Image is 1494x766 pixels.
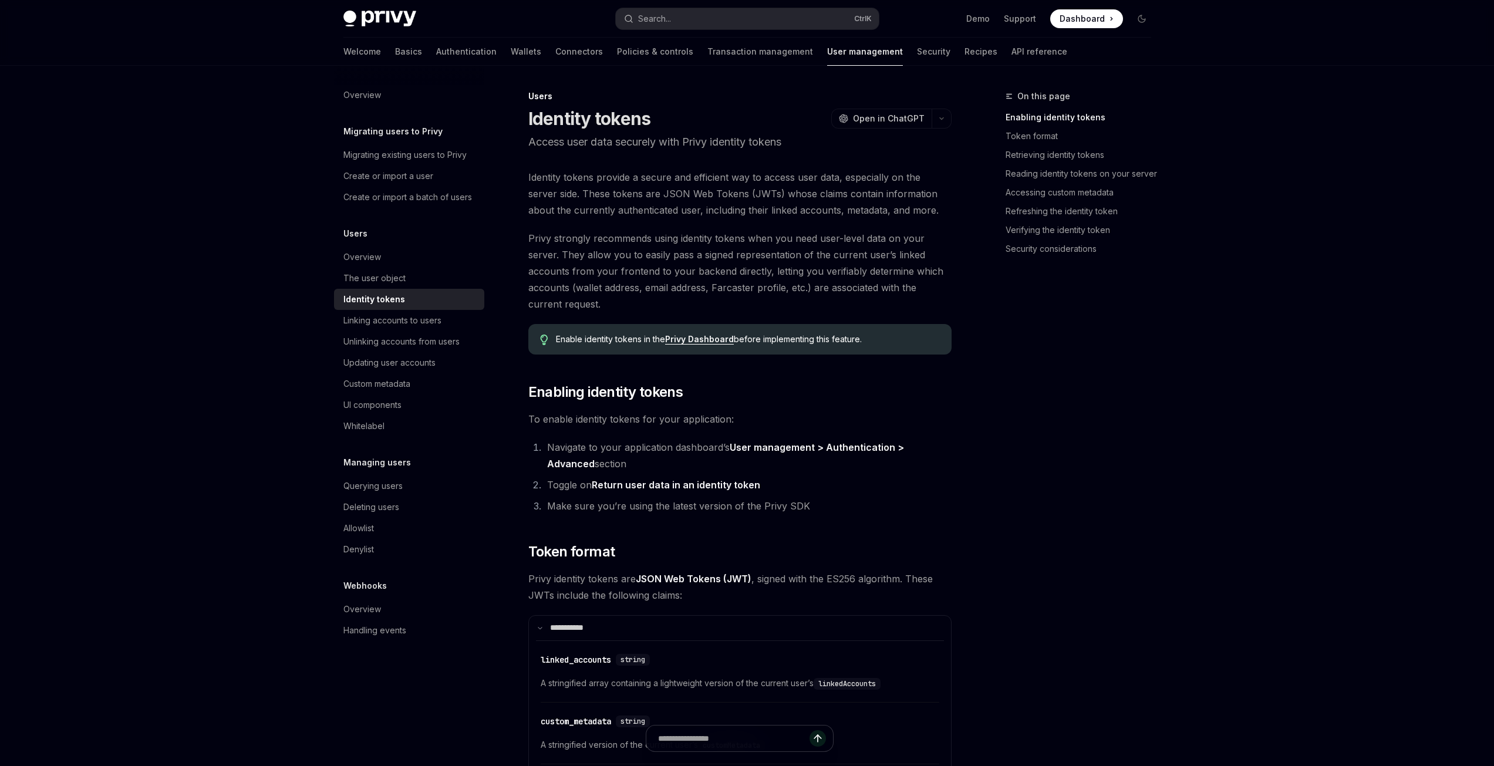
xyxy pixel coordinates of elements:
div: Overview [343,88,381,102]
a: The user object [334,268,484,289]
a: Overview [334,247,484,268]
a: Policies & controls [617,38,693,66]
a: Identity tokens [334,289,484,310]
a: Custom metadata [334,373,484,394]
a: Welcome [343,38,381,66]
div: UI components [343,398,402,412]
a: Allowlist [334,518,484,539]
button: Search...CtrlK [616,8,879,29]
a: API reference [1011,38,1067,66]
a: Querying users [334,475,484,497]
a: Support [1004,13,1036,25]
p: Access user data securely with Privy identity tokens [528,134,952,150]
a: User management [827,38,903,66]
div: Unlinking accounts from users [343,335,460,349]
a: Linking accounts to users [334,310,484,331]
li: Navigate to your application dashboard’s section [544,439,952,472]
div: Linking accounts to users [343,313,441,328]
a: Authentication [436,38,497,66]
span: Identity tokens provide a secure and efficient way to access user data, especially on the server ... [528,169,952,218]
a: Recipes [964,38,997,66]
code: linkedAccounts [814,678,881,690]
button: Toggle dark mode [1132,9,1151,28]
span: string [620,717,645,726]
div: Users [528,90,952,102]
span: Open in ChatGPT [853,113,925,124]
h5: Migrating users to Privy [343,124,443,139]
div: Denylist [343,542,374,556]
a: Deleting users [334,497,484,518]
div: Whitelabel [343,419,385,433]
div: Identity tokens [343,292,405,306]
h5: Managing users [343,455,411,470]
div: Overview [343,602,381,616]
div: Allowlist [343,521,374,535]
a: JSON Web Tokens (JWT) [636,573,751,585]
a: Create or import a batch of users [334,187,484,208]
div: Handling events [343,623,406,637]
a: Accessing custom metadata [1006,183,1161,202]
img: dark logo [343,11,416,27]
span: Privy strongly recommends using identity tokens when you need user-level data on your server. The... [528,230,952,312]
h5: Users [343,227,367,241]
div: linked_accounts [541,654,611,666]
span: To enable identity tokens for your application: [528,411,952,427]
a: Demo [966,13,990,25]
a: Refreshing the identity token [1006,202,1161,221]
li: Make sure you’re using the latest version of the Privy SDK [544,498,952,514]
a: Dashboard [1050,9,1123,28]
a: Migrating existing users to Privy [334,144,484,166]
a: Privy Dashboard [665,334,734,345]
a: Wallets [511,38,541,66]
a: Security considerations [1006,239,1161,258]
div: Deleting users [343,500,399,514]
div: Querying users [343,479,403,493]
span: Dashboard [1060,13,1105,25]
button: Open in ChatGPT [831,109,932,129]
button: Send message [810,730,826,747]
svg: Tip [540,335,548,345]
a: Updating user accounts [334,352,484,373]
span: On this page [1017,89,1070,103]
a: UI components [334,394,484,416]
a: Retrieving identity tokens [1006,146,1161,164]
a: Token format [1006,127,1161,146]
a: Create or import a user [334,166,484,187]
a: Whitelabel [334,416,484,437]
span: Ctrl K [854,14,872,23]
a: Transaction management [707,38,813,66]
a: Handling events [334,620,484,641]
a: Overview [334,85,484,106]
a: Denylist [334,539,484,560]
div: The user object [343,271,406,285]
div: Create or import a user [343,169,433,183]
span: Enabling identity tokens [528,383,683,401]
a: Connectors [555,38,603,66]
strong: Return user data in an identity token [592,479,760,491]
h5: Webhooks [343,579,387,593]
div: Overview [343,250,381,264]
a: Overview [334,599,484,620]
a: Unlinking accounts from users [334,331,484,352]
div: Search... [638,12,671,26]
span: string [620,655,645,664]
li: Toggle on [544,477,952,493]
span: A stringified array containing a lightweight version of the current user’s [541,676,939,690]
div: Create or import a batch of users [343,190,472,204]
span: Enable identity tokens in the before implementing this feature. [556,333,939,345]
div: custom_metadata [541,716,611,727]
a: Verifying the identity token [1006,221,1161,239]
div: Migrating existing users to Privy [343,148,467,162]
span: Token format [528,542,615,561]
a: Reading identity tokens on your server [1006,164,1161,183]
span: Privy identity tokens are , signed with the ES256 algorithm. These JWTs include the following cla... [528,571,952,603]
a: Security [917,38,950,66]
h1: Identity tokens [528,108,651,129]
a: Basics [395,38,422,66]
div: Updating user accounts [343,356,436,370]
a: Enabling identity tokens [1006,108,1161,127]
div: Custom metadata [343,377,410,391]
